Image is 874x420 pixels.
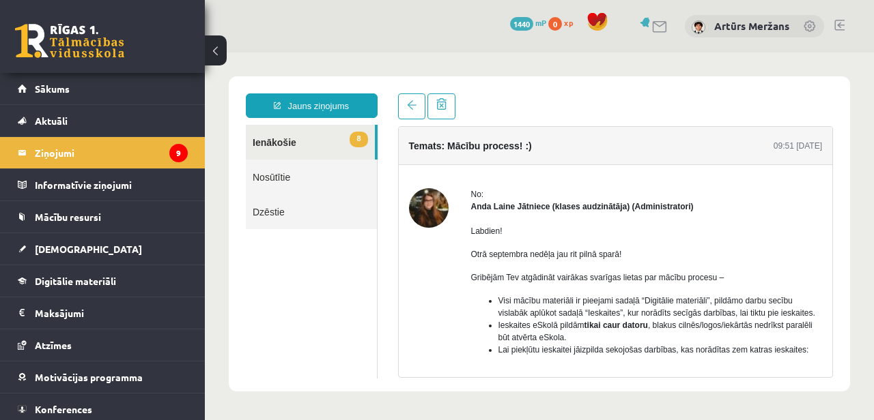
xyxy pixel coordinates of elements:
[35,211,101,223] span: Mācību resursi
[18,329,188,361] a: Atzīmes
[266,220,520,230] span: Gribējām Tev atgādināt vairākas svarīgas lietas par mācību procesu –
[18,169,188,200] a: Informatīvie ziņojumi
[510,17,533,31] span: 1440
[266,136,618,148] div: No:
[18,361,188,393] a: Motivācijas programma
[35,82,70,95] span: Sākums
[380,268,443,277] b: tikai caur datoru
[18,105,188,136] a: Aktuāli
[15,24,124,58] a: Rīgas 1. Tālmācības vidusskola
[548,17,580,28] a: 0 xp
[266,197,417,207] span: Otrā septembra nedēļa jau rit pilnā sparā!
[18,73,188,104] a: Sākums
[564,17,573,28] span: xp
[41,142,172,177] a: Dzēstie
[35,371,143,383] span: Motivācijas programma
[35,339,72,351] span: Atzīmes
[714,19,789,33] a: Artūrs Meržans
[35,169,188,200] legend: Informatīvie ziņojumi
[169,144,188,162] i: 9
[35,275,116,287] span: Digitālie materiāli
[18,137,188,168] a: Ziņojumi9
[18,201,188,232] a: Mācību resursi
[204,136,244,175] img: Anda Laine Jātniece (klases audzinātāja)
[35,137,188,168] legend: Ziņojumi
[18,297,188,329] a: Maksājumi
[145,79,163,95] span: 8
[294,268,608,290] span: Ieskaites eSkolā pildām , blakus cilnēs/logos/iekārtās nedrīkst paralēli būt atvērta eSkola.
[41,72,170,107] a: 8Ienākošie
[41,41,173,65] a: Jauns ziņojums
[692,20,705,34] img: Artūrs Meržans
[35,115,68,127] span: Aktuāli
[35,297,188,329] legend: Maksājumi
[35,403,92,415] span: Konferences
[41,107,172,142] a: Nosūtītie
[18,233,188,265] a: [DEMOGRAPHIC_DATA]
[35,243,142,255] span: [DEMOGRAPHIC_DATA]
[266,174,298,183] span: Labdien!
[535,17,546,28] span: mP
[294,292,604,302] span: Lai piekļūtu ieskaitei jāizpilda sekojošas darbības, kas norādītas zem katras ieskaites:
[510,17,546,28] a: 1440 mP
[569,87,617,100] div: 09:51 [DATE]
[204,88,327,99] h4: Temats: Mācību process! :)
[294,243,610,265] span: Visi mācību materiāli ir pieejami sadaļā “Digitālie materiāli”, pildāmo darbu secību vislabāk apl...
[266,149,489,159] strong: Anda Laine Jātniece (klases audzinātāja) (Administratori)
[18,265,188,297] a: Digitālie materiāli
[548,17,562,31] span: 0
